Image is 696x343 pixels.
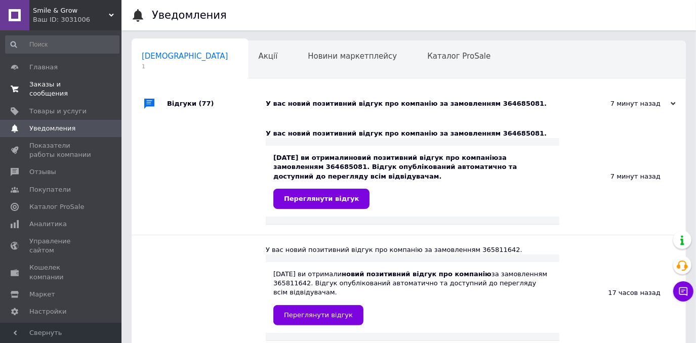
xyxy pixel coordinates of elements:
span: Маркет [29,290,55,299]
div: 7 минут назад [559,119,686,235]
div: У вас новий позитивний відгук про компанію за замовленням 364685081. [266,99,575,108]
span: Каталог ProSale [427,52,490,61]
span: Уведомления [29,124,75,133]
span: Отзывы [29,167,56,177]
div: У вас новий позитивний відгук про компанію за замовленням 365811642. [266,245,559,254]
button: Чат с покупателем [673,281,693,302]
span: (77) [199,100,214,107]
div: [DATE] ви отримали за замовленням 365811642. Відгук опублікований автоматично та доступний до пер... [273,270,552,325]
a: Переглянути відгук [273,305,363,325]
span: Показатели работы компании [29,141,94,159]
span: Акції [259,52,278,61]
span: Заказы и сообщения [29,80,94,98]
span: [DEMOGRAPHIC_DATA] [142,52,228,61]
div: 7 минут назад [575,99,676,108]
span: Главная [29,63,58,72]
h1: Уведомления [152,9,227,21]
span: Новини маркетплейсу [308,52,397,61]
div: [DATE] ви отримали за замовленням 364685081. Відгук опублікований автоматично та доступний до пер... [273,153,552,209]
div: У вас новий позитивний відгук про компанію за замовленням 364685081. [266,129,559,138]
div: Відгуки [167,89,266,119]
span: Товары и услуги [29,107,87,116]
span: Каталог ProSale [29,202,84,211]
b: новий позитивний відгук про компанію [342,270,492,278]
a: Переглянути відгук [273,189,370,209]
span: Покупатели [29,185,71,194]
span: Smile & Grow [33,6,109,15]
span: Настройки [29,307,66,316]
span: Переглянути відгук [284,195,359,202]
div: Ваш ID: 3031006 [33,15,121,24]
input: Поиск [5,35,119,54]
span: Управление сайтом [29,237,94,255]
span: Аналитика [29,220,67,229]
b: новий позитивний відгук про компанію [349,154,499,161]
span: 1 [142,63,228,70]
span: Кошелек компании [29,263,94,281]
span: Переглянути відгук [284,311,353,319]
